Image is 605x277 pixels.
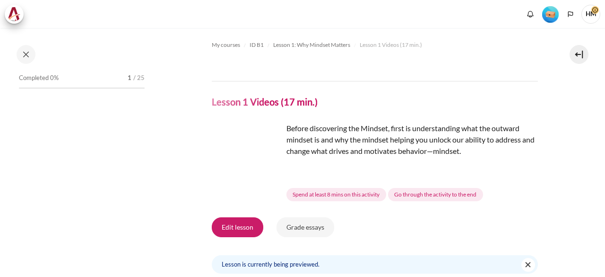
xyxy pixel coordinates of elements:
[523,7,537,21] div: Show notification window with no new notifications
[563,7,578,21] button: Languages
[542,5,559,23] div: Level #1
[212,255,538,274] div: Lesson is currently being previewed.
[212,41,240,49] span: My courses
[293,190,380,199] span: Spend at least 8 mins on this activity
[394,190,476,199] span: Go through the activity to the end
[542,6,559,23] img: Level #1
[133,73,145,83] span: / 25
[581,5,600,24] a: User menu
[277,217,334,237] button: Grade essays
[250,39,264,51] a: ID B1
[128,73,131,83] span: 1
[273,39,350,51] a: Lesson 1: Why Mindset Matters
[212,123,538,157] p: Before discovering the Mindset, first is understanding what the outward mindset is and why the mi...
[212,217,263,237] button: Edit lesson
[286,186,485,203] div: Completion requirements for Lesson 1 Videos (17 min.)
[5,5,28,24] a: Architeck Architeck
[360,39,422,51] a: Lesson 1 Videos (17 min.)
[360,41,422,49] span: Lesson 1 Videos (17 min.)
[212,37,538,53] nav: Navigation bar
[538,5,562,23] a: Level #1
[212,96,318,108] h4: Lesson 1 Videos (17 min.)
[581,5,600,24] span: HM
[8,7,21,21] img: Architeck
[212,39,240,51] a: My courses
[19,71,145,98] a: Completed 0% 1 / 25
[250,41,264,49] span: ID B1
[273,41,350,49] span: Lesson 1: Why Mindset Matters
[212,123,283,194] img: fdf
[19,73,59,83] span: Completed 0%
